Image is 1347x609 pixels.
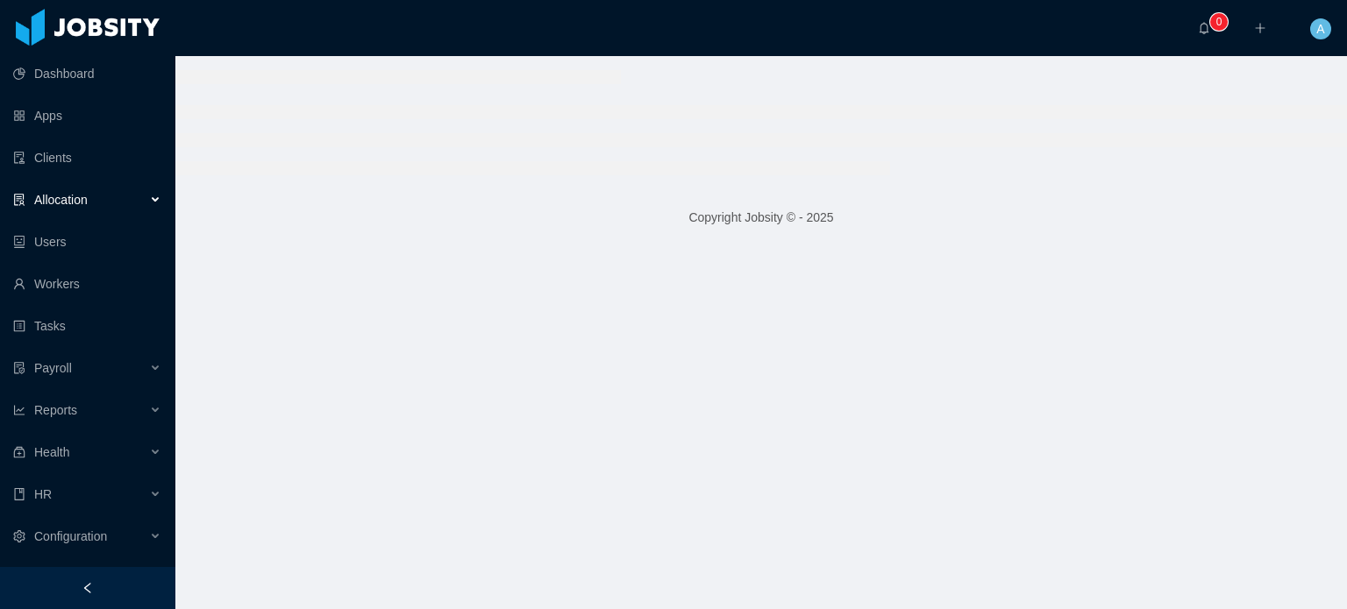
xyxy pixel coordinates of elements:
[13,446,25,458] i: icon: medicine-box
[13,224,161,259] a: icon: robotUsers
[13,194,25,206] i: icon: solution
[13,266,161,301] a: icon: userWorkers
[13,56,161,91] a: icon: pie-chartDashboard
[13,308,161,343] a: icon: profileTasks
[13,362,25,374] i: icon: file-protect
[34,487,52,501] span: HR
[13,530,25,542] i: icon: setting
[1316,18,1324,39] span: A
[34,445,69,459] span: Health
[13,98,161,133] a: icon: appstoreApps
[13,140,161,175] a: icon: auditClients
[1254,22,1266,34] i: icon: plus
[34,403,77,417] span: Reports
[34,361,72,375] span: Payroll
[13,488,25,500] i: icon: book
[1210,13,1228,31] sup: 0
[1198,22,1210,34] i: icon: bell
[13,404,25,416] i: icon: line-chart
[34,193,88,207] span: Allocation
[175,188,1347,248] footer: Copyright Jobsity © - 2025
[34,529,107,543] span: Configuration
